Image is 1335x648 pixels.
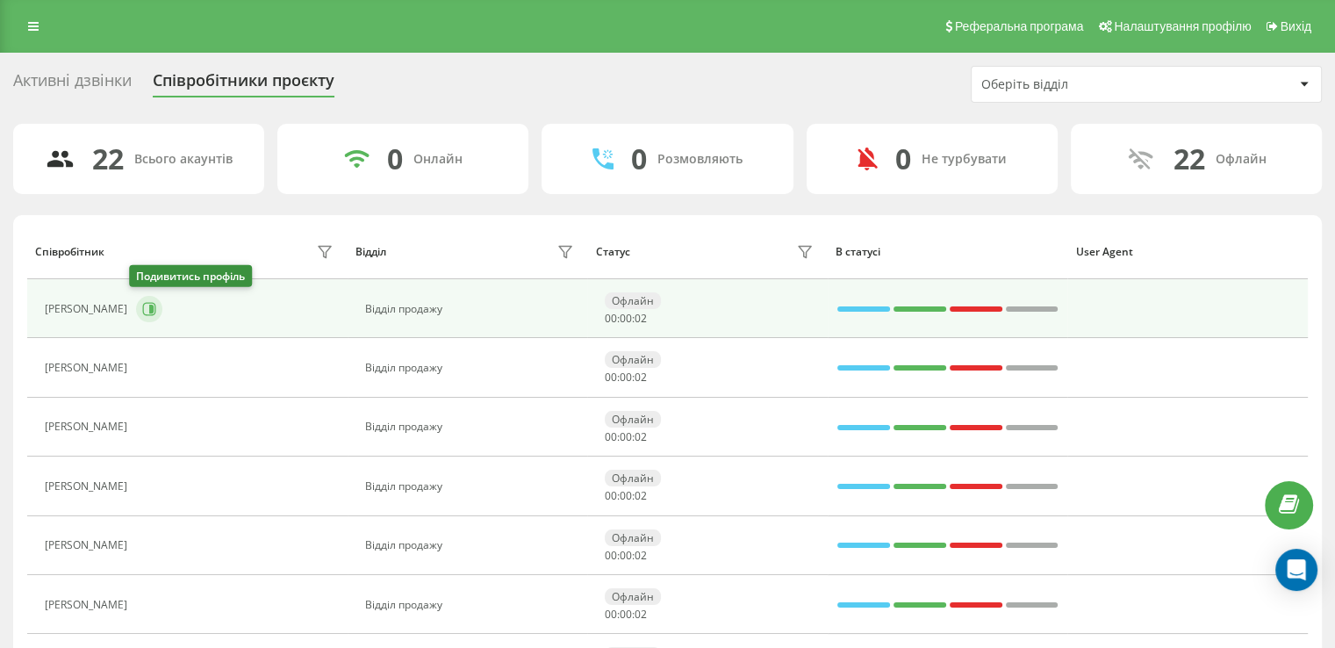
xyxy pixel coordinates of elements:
div: Активні дзвінки [13,71,132,98]
span: 00 [605,311,617,326]
span: 02 [635,370,647,385]
div: Відділ продажу [365,599,578,611]
div: Відділ продажу [365,539,578,551]
div: : : [605,371,647,384]
div: 22 [92,142,124,176]
span: 00 [605,429,617,444]
div: [PERSON_NAME] [45,421,132,433]
span: 00 [620,607,632,622]
div: Офлайн [605,588,661,605]
div: 0 [631,142,647,176]
span: Налаштування профілю [1114,19,1251,33]
div: Всього акаунтів [134,152,233,167]
div: [PERSON_NAME] [45,599,132,611]
span: 02 [635,488,647,503]
div: Відділ продажу [365,421,578,433]
div: В статусі [836,246,1059,258]
div: 0 [895,142,911,176]
div: Open Intercom Messenger [1275,549,1317,591]
div: Онлайн [413,152,463,167]
span: 02 [635,548,647,563]
div: 0 [387,142,403,176]
div: Відділ продажу [365,303,578,315]
div: Офлайн [605,411,661,428]
div: Подивитись профіль [129,265,252,287]
div: Офлайн [1215,152,1266,167]
div: Відділ продажу [365,362,578,374]
div: [PERSON_NAME] [45,539,132,551]
div: Статус [596,246,630,258]
div: : : [605,431,647,443]
div: Співробітник [35,246,104,258]
span: 00 [605,607,617,622]
div: : : [605,490,647,502]
span: 00 [620,548,632,563]
span: 02 [635,429,647,444]
div: Офлайн [605,351,661,368]
div: Офлайн [605,470,661,486]
div: Не турбувати [922,152,1007,167]
span: 00 [605,370,617,385]
span: 00 [620,488,632,503]
div: Офлайн [605,529,661,546]
div: Співробітники проєкту [153,71,334,98]
div: : : [605,313,647,325]
div: [PERSON_NAME] [45,480,132,493]
span: 00 [620,429,632,444]
div: Оберіть відділ [981,77,1191,92]
div: [PERSON_NAME] [45,303,132,315]
div: Розмовляють [657,152,743,167]
span: 00 [605,548,617,563]
span: Вихід [1281,19,1311,33]
span: 02 [635,311,647,326]
span: 02 [635,607,647,622]
span: Реферальна програма [955,19,1084,33]
span: 00 [620,311,632,326]
div: User Agent [1076,246,1300,258]
div: 22 [1173,142,1204,176]
div: Відділ продажу [365,480,578,493]
span: 00 [620,370,632,385]
div: : : [605,550,647,562]
div: Відділ [355,246,386,258]
div: Офлайн [605,292,661,309]
div: : : [605,608,647,621]
div: [PERSON_NAME] [45,362,132,374]
span: 00 [605,488,617,503]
